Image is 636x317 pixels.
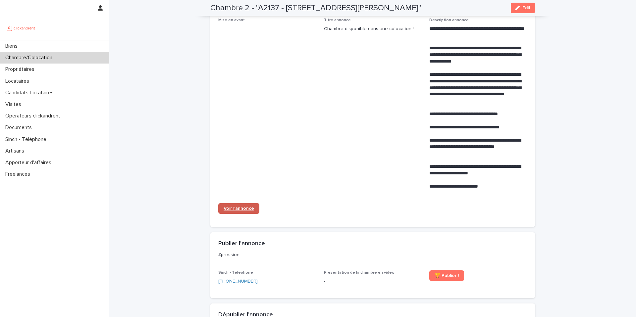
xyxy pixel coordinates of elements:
span: Sinch - Téléphone [218,271,253,275]
span: Titre annonce [324,18,351,22]
p: Operateurs clickandrent [3,113,66,119]
span: 🏆 Publier ! [435,273,459,278]
p: Apporteur d'affaires [3,159,57,166]
a: [PHONE_NUMBER] [218,278,258,285]
p: Locataires [3,78,34,84]
a: 🏆 Publier ! [429,270,464,281]
span: Mise en avant [218,18,245,22]
p: - [218,25,316,32]
a: Voir l'annonce [218,203,259,214]
span: Voir l'annonce [224,206,254,211]
h2: Chambre 2 - "A2137 - [STREET_ADDRESS][PERSON_NAME]" [210,3,421,13]
span: Edit [522,6,531,10]
p: Artisans [3,148,29,154]
p: Freelances [3,171,35,177]
p: Chambre disponible dans une colocation ! [324,25,422,32]
p: - [324,278,422,285]
span: Présentation de la chambre en vidéo [324,271,395,275]
ringoverc2c-84e06f14122c: Call with Ringover [218,279,258,284]
p: Candidats Locataires [3,90,59,96]
p: Documents [3,124,37,131]
button: Edit [511,3,535,13]
img: UCB0brd3T0yccxBKYDjQ [5,22,37,35]
ringoverc2c-number-84e06f14122c: [PHONE_NUMBER] [218,279,258,284]
p: Propriétaires [3,66,40,72]
p: Sinch - Téléphone [3,136,52,143]
h2: Publier l'annonce [218,240,265,248]
p: #pression [218,252,524,258]
p: Biens [3,43,23,49]
p: Visites [3,101,26,108]
span: Description annonce [429,18,469,22]
p: Chambre/Colocation [3,55,58,61]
